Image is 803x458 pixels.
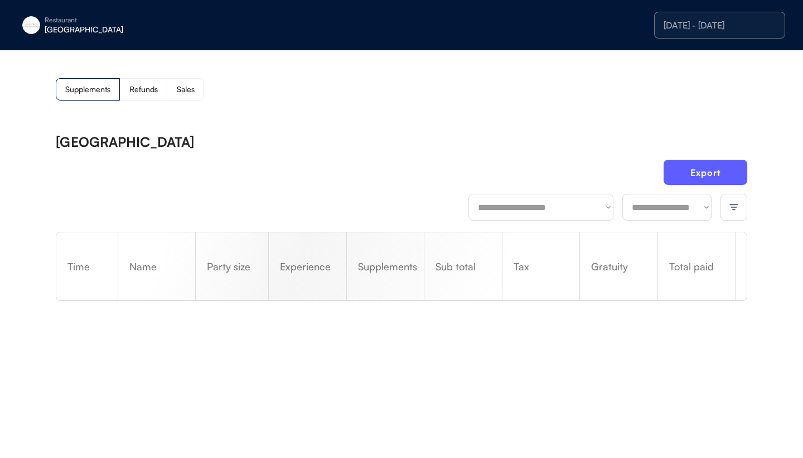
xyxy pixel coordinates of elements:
div: Sales [177,85,195,93]
div: Restaurant [45,17,185,23]
div: Experience [269,261,346,271]
div: Supplements [347,261,424,271]
img: filter-lines.svg [729,202,739,212]
div: Supplements [65,85,110,93]
div: Name [118,261,195,271]
div: [DATE] - [DATE] [664,21,776,30]
div: Refunds [129,85,158,93]
div: [GEOGRAPHIC_DATA] [45,26,185,34]
div: Time [56,261,118,271]
div: [GEOGRAPHIC_DATA] [56,135,194,149]
div: Party size [196,261,268,271]
img: eleven-madison-park-new-york-ny-logo-1.jpg [22,16,40,34]
div: Refund [736,236,747,297]
div: Total paid [658,261,735,271]
div: Sub total [424,261,501,271]
div: Gratuity [580,261,657,271]
button: Export [664,160,747,185]
div: Tax [502,261,579,271]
